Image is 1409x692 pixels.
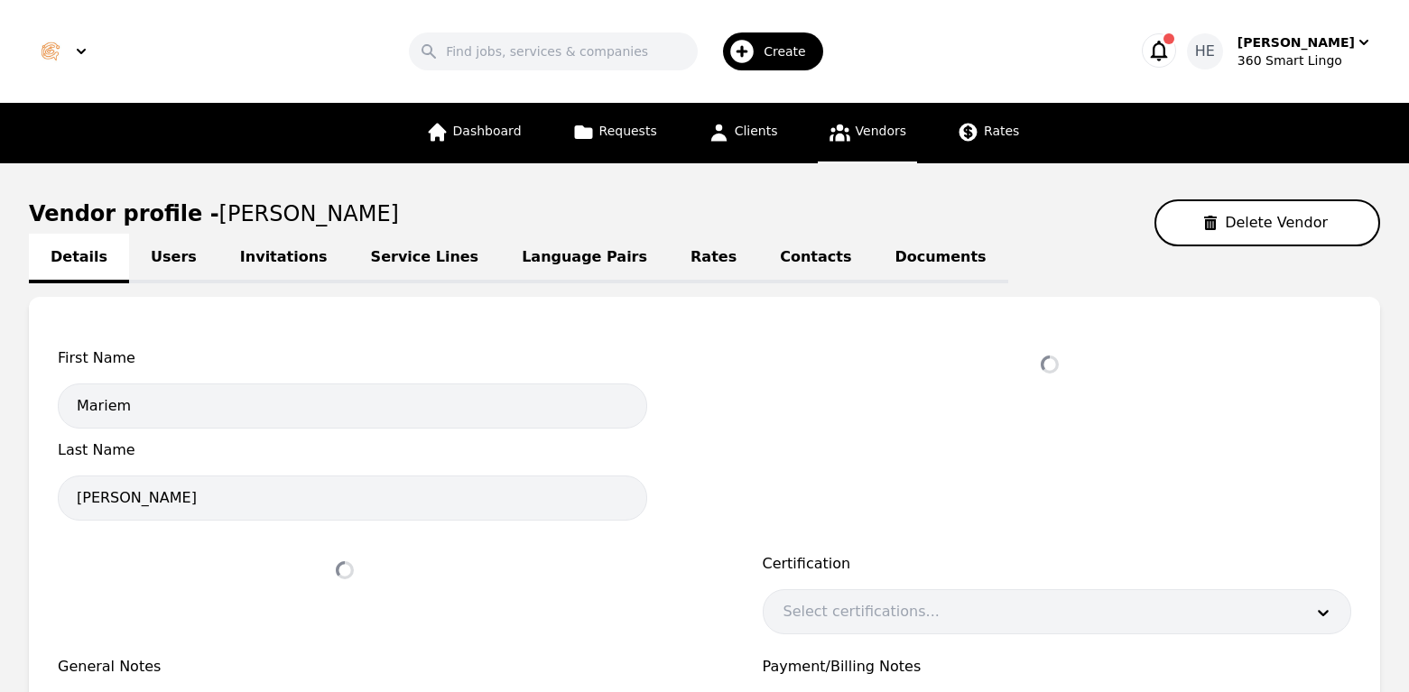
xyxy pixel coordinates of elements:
h1: Vendor profile - [29,201,399,226]
a: Documents [873,234,1007,283]
span: Payment/Billing Notes [763,656,1352,678]
button: HE[PERSON_NAME]360 Smart Lingo [1187,33,1373,69]
span: First Name [58,347,647,369]
a: Dashboard [415,103,533,163]
button: Create [698,25,834,78]
span: Dashboard [453,124,522,138]
div: [PERSON_NAME] [1238,33,1355,51]
label: Certification [763,553,1352,575]
span: Vendors [856,124,906,138]
a: Users [129,234,218,283]
span: HE [1195,41,1215,62]
a: Invitations [218,234,349,283]
span: Clients [735,124,778,138]
a: Clients [697,103,789,163]
div: 360 Smart Lingo [1238,51,1373,69]
span: Rates [984,124,1019,138]
span: Create [764,42,819,60]
input: First Name [58,383,647,429]
button: Delete Vendor [1154,199,1380,246]
img: Logo [36,37,65,66]
span: General Notes [58,656,647,678]
a: Rates [946,103,1030,163]
span: [PERSON_NAME] [219,201,399,226]
a: Vendors [818,103,917,163]
input: Last Name [58,475,647,521]
span: Requests [599,124,657,138]
a: Rates [669,234,758,283]
input: Find jobs, services & companies [409,32,698,70]
a: Requests [561,103,668,163]
a: Service Lines [349,234,501,283]
a: Contacts [758,234,873,283]
span: Last Name [58,439,647,461]
a: Language Pairs [500,234,669,283]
